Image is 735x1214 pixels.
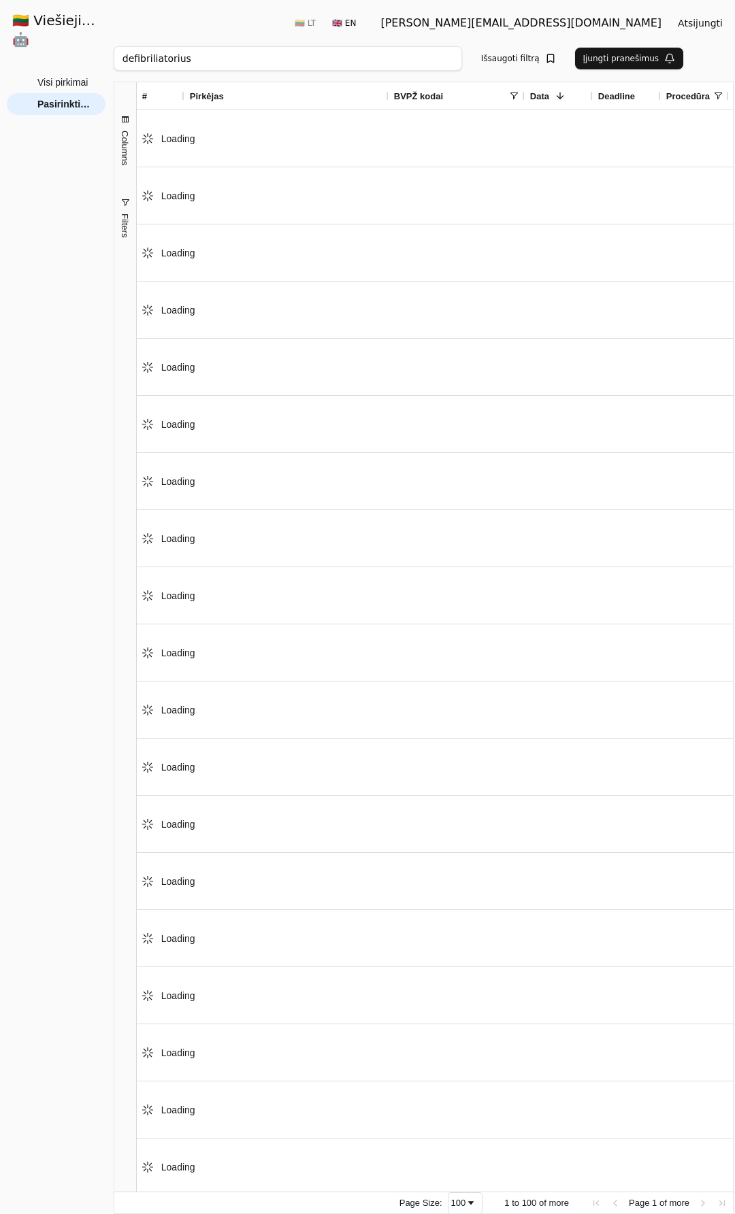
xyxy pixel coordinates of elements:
span: Loading [161,248,195,258]
div: Page Size [448,1192,483,1214]
span: # [142,91,147,101]
div: Next Page [698,1198,708,1209]
button: 🇬🇧 EN [324,12,364,34]
span: Loading [161,533,195,544]
span: 100 [522,1198,537,1208]
span: Loading [161,1162,195,1173]
span: Loading [161,1105,195,1115]
span: Loading [161,1047,195,1058]
span: Loading [161,762,195,773]
span: BVPŽ kodai [394,91,443,101]
div: Page Size: [399,1198,442,1208]
span: Loading [161,647,195,658]
span: Loading [161,990,195,1001]
button: Išsaugoti filtrą [473,48,564,69]
span: Loading [161,133,195,144]
span: Visi pirkimai [37,72,88,92]
button: Įjungti pranešimus [575,48,684,69]
span: Loading [161,876,195,887]
span: Data [530,91,549,101]
span: of [659,1198,667,1208]
div: [PERSON_NAME][EMAIL_ADDRESS][DOMAIN_NAME] [380,15,661,31]
span: Deadline [598,91,635,101]
span: more [669,1198,689,1208]
div: Last Page [717,1198,728,1209]
span: 1 [504,1198,509,1208]
input: Greita paieška... [114,46,462,71]
span: Filters [120,214,130,237]
span: Procedūra [666,91,710,101]
div: 100 [451,1198,466,1208]
span: Loading [161,476,195,487]
span: Page [629,1198,649,1208]
span: 1 [652,1198,657,1208]
span: Loading [161,190,195,201]
span: more [549,1198,569,1208]
span: Loading [161,362,195,373]
span: Pasirinktinis filtras () [37,94,92,114]
div: First Page [591,1198,602,1209]
span: of [539,1198,546,1208]
span: Loading [161,590,195,601]
span: Loading [161,705,195,715]
div: Previous Page [610,1198,621,1209]
span: Loading [161,419,195,430]
span: Loading [161,819,195,830]
span: Loading [161,305,195,316]
span: Columns [120,131,130,165]
span: Loading [161,933,195,944]
span: to [512,1198,519,1208]
span: Pirkėjas [190,91,224,101]
button: Atsijungti [667,11,734,35]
